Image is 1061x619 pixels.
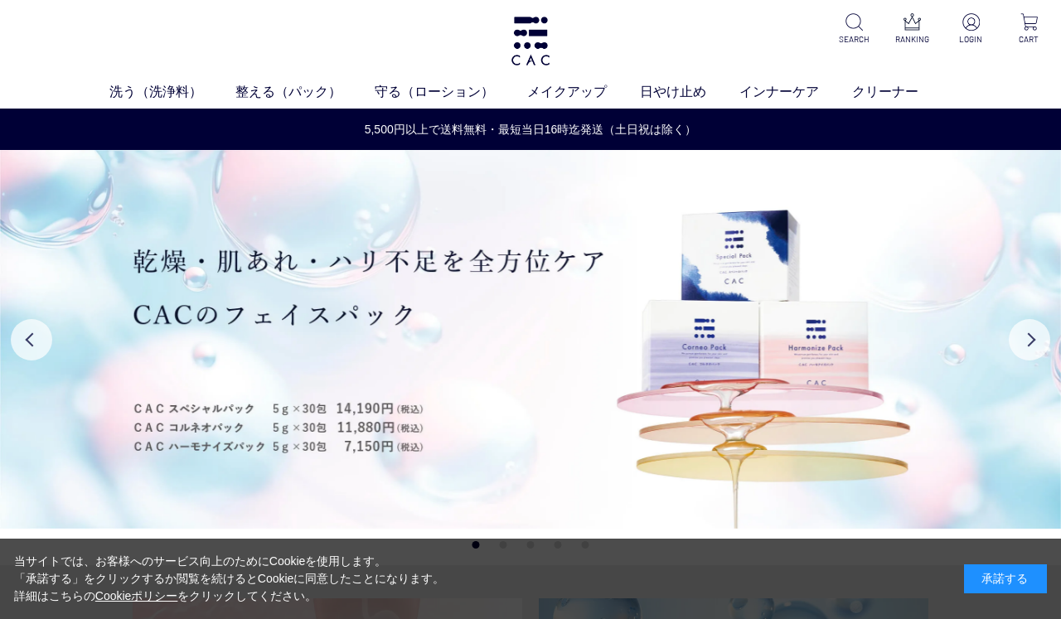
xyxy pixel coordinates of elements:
p: SEARCH [836,33,873,46]
a: 守る（ローション） [375,82,527,102]
a: 洗う（洗浄料） [109,82,235,102]
button: Next [1009,319,1050,360]
img: logo [509,17,552,65]
div: 当サイトでは、お客様へのサービス向上のためにCookieを使用します。 「承諾する」をクリックするか閲覧を続けるとCookieに同意したことになります。 詳細はこちらの をクリックしてください。 [14,553,445,605]
p: CART [1010,33,1048,46]
a: CART [1010,13,1048,46]
a: Cookieポリシー [95,589,178,602]
a: 日やけ止め [640,82,739,102]
p: LOGIN [952,33,990,46]
a: インナーケア [739,82,852,102]
button: Previous [11,319,52,360]
p: RANKING [894,33,931,46]
div: 承諾する [964,564,1047,593]
a: LOGIN [952,13,990,46]
a: メイクアップ [527,82,640,102]
a: RANKING [894,13,931,46]
a: クリーナー [852,82,952,102]
a: 5,500円以上で送料無料・最短当日16時迄発送（土日祝は除く） [1,121,1060,138]
a: 整える（パック） [235,82,375,102]
a: SEARCH [836,13,873,46]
